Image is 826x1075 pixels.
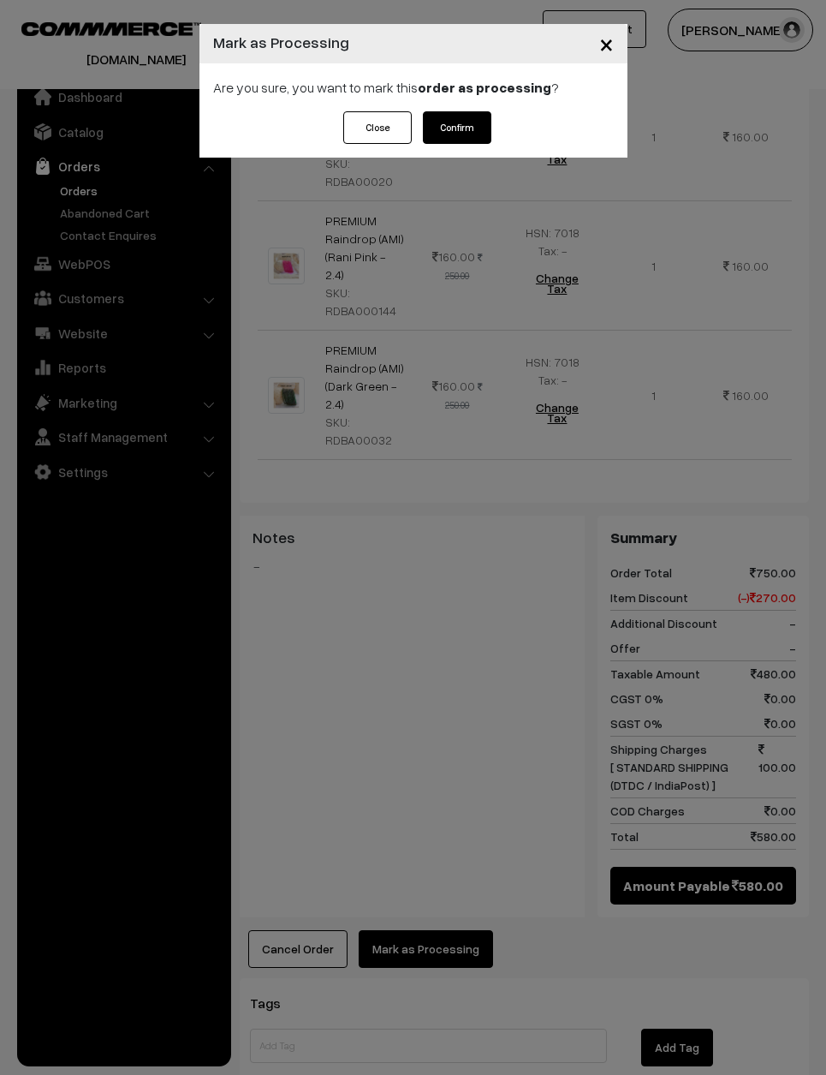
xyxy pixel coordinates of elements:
div: Are you sure, you want to mark this ? [199,63,627,111]
strong: order as processing [418,79,551,96]
h4: Mark as Processing [213,31,349,54]
button: Close [585,17,627,70]
button: Confirm [423,111,491,144]
button: Close [343,111,412,144]
span: × [599,27,614,59]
